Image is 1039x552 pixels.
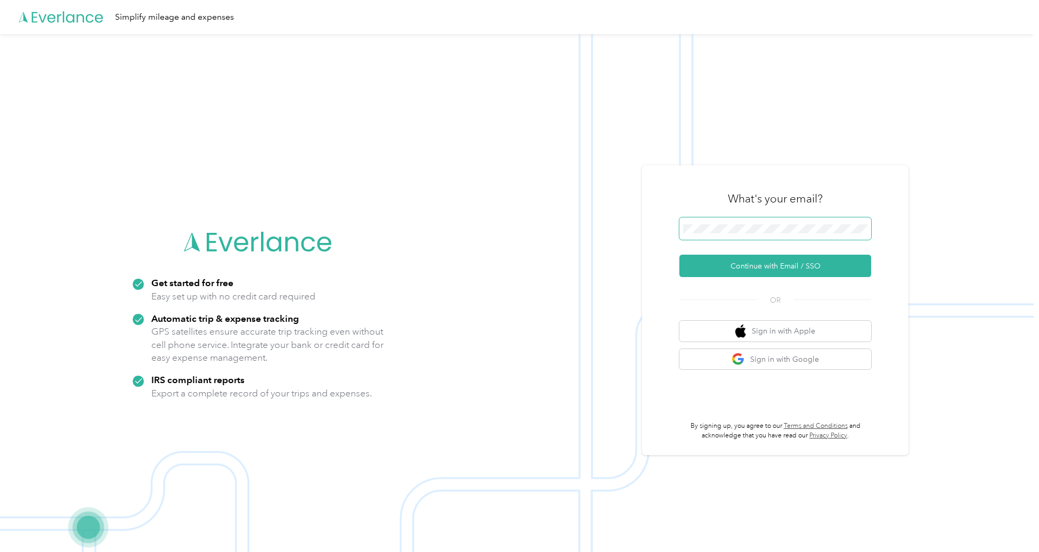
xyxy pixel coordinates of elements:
[784,422,848,430] a: Terms and Conditions
[151,277,233,288] strong: Get started for free
[151,325,384,364] p: GPS satellites ensure accurate trip tracking even without cell phone service. Integrate your bank...
[679,421,871,440] p: By signing up, you agree to our and acknowledge that you have read our .
[732,353,745,366] img: google logo
[151,374,245,385] strong: IRS compliant reports
[151,290,315,303] p: Easy set up with no credit card required
[735,324,746,338] img: apple logo
[728,191,823,206] h3: What's your email?
[757,295,794,306] span: OR
[151,387,372,400] p: Export a complete record of your trips and expenses.
[115,11,234,24] div: Simplify mileage and expenses
[679,255,871,277] button: Continue with Email / SSO
[679,321,871,342] button: apple logoSign in with Apple
[151,313,299,324] strong: Automatic trip & expense tracking
[679,349,871,370] button: google logoSign in with Google
[809,432,847,440] a: Privacy Policy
